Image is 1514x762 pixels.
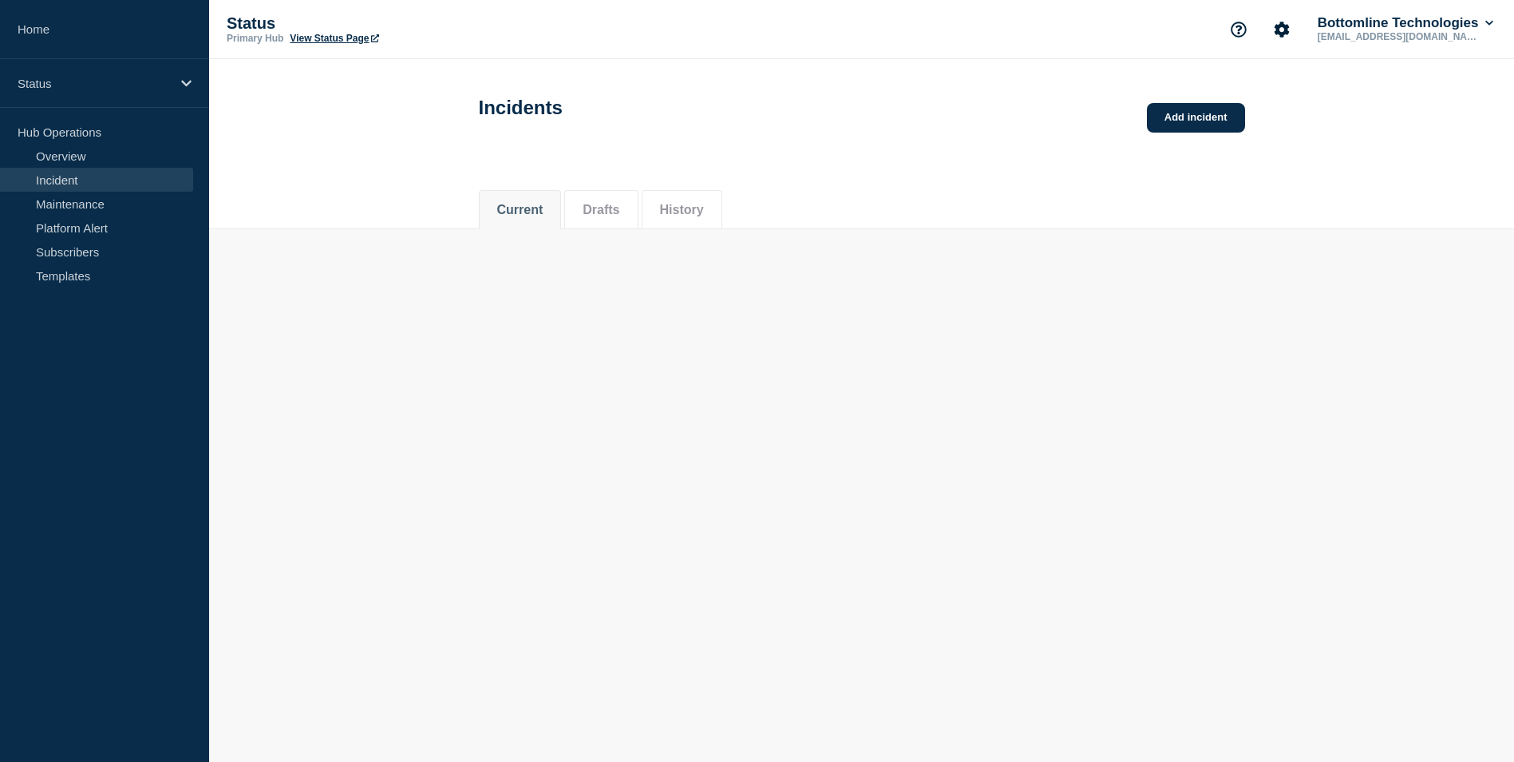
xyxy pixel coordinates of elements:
[18,77,171,90] p: Status
[227,14,546,33] p: Status
[583,203,619,217] button: Drafts
[479,97,563,119] h1: Incidents
[227,33,283,44] p: Primary Hub
[1222,13,1255,46] button: Support
[290,33,378,44] a: View Status Page
[1147,103,1245,133] a: Add incident
[660,203,704,217] button: History
[1265,13,1299,46] button: Account settings
[1314,31,1480,42] p: [EMAIL_ADDRESS][DOMAIN_NAME]
[1314,15,1496,31] button: Bottomline Technologies
[497,203,544,217] button: Current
